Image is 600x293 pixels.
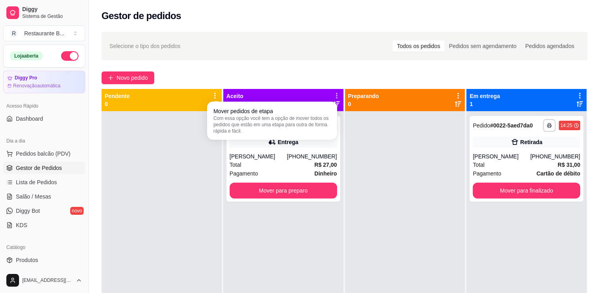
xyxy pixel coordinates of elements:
span: Pagamento [230,169,258,178]
p: 0 [105,100,130,108]
div: Pedidos agendados [521,40,579,52]
div: Todos os pedidos [393,40,445,52]
h2: Gestor de pedidos [102,10,181,22]
span: Selecione o tipo dos pedidos [109,42,180,50]
div: Catálogo [3,241,85,254]
span: Produtos [16,256,38,264]
span: Dashboard [16,115,43,123]
div: Entrega [278,138,298,146]
span: Pagamento [473,169,501,178]
p: Em entrega [470,92,500,100]
div: Dia a dia [3,135,85,147]
p: 1 [226,100,243,108]
span: Pedidos balcão (PDV) [16,150,71,158]
div: [PHONE_NUMBER] [530,152,580,160]
div: [PHONE_NUMBER] [287,152,337,160]
strong: R$ 27,00 [314,162,337,168]
div: Pedidos sem agendamento [445,40,521,52]
p: Aceito [226,92,243,100]
span: Com essa opção você tem a opção de mover todos os pedidos que estão em uma etapa para outra de fo... [213,115,331,134]
strong: Dinheiro [314,170,337,177]
span: Gestor de Pedidos [16,164,62,172]
div: Acesso Rápido [3,100,85,112]
span: [EMAIL_ADDRESS][DOMAIN_NAME] [22,277,73,283]
p: Pendente [105,92,130,100]
span: Sistema de Gestão [22,13,82,19]
span: Pedido [473,122,490,129]
button: Mover para finalizado [473,183,580,199]
div: [PERSON_NAME] [473,152,530,160]
div: [PERSON_NAME] [230,152,287,160]
div: 14:25 [560,122,572,129]
span: Total [230,160,242,169]
span: plus [108,75,113,81]
span: Novo pedido [117,73,148,82]
p: Preparando [348,92,379,100]
p: 1 [470,100,500,108]
span: Diggy [22,6,82,13]
span: Mover pedidos de etapa [213,107,273,115]
div: Restaurante B ... [24,29,64,37]
article: Renovação automática [13,83,60,89]
div: Retirada [520,138,542,146]
span: Total [473,160,485,169]
span: KDS [16,221,27,229]
strong: # 0022-5aed7da0 [490,122,533,129]
span: R [10,29,18,37]
strong: Cartão de débito [537,170,580,177]
button: Select a team [3,25,85,41]
span: Lista de Pedidos [16,178,57,186]
div: Loja aberta [10,52,43,60]
button: Mover para preparo [230,183,337,199]
span: Diggy Bot [16,207,40,215]
span: Salão / Mesas [16,193,51,200]
article: Diggy Pro [15,75,37,81]
button: Alterar Status [61,51,79,61]
strong: R$ 31,00 [558,162,580,168]
p: 0 [348,100,379,108]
